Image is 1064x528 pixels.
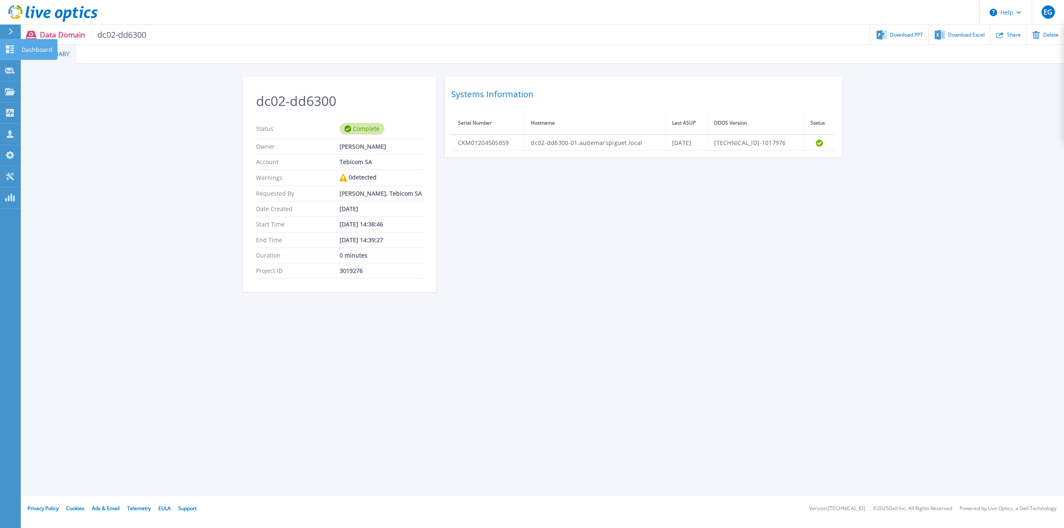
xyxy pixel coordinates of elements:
[178,505,197,512] a: Support
[256,174,340,182] p: Warnings
[340,206,423,212] div: [DATE]
[451,135,524,151] td: CKM01204505859
[27,505,59,512] a: Privacy Policy
[127,505,151,512] a: Telemetry
[256,123,340,135] p: Status
[92,505,120,512] a: Ads & Email
[340,221,423,228] div: [DATE] 14:38:46
[340,268,423,274] div: 3019276
[256,237,340,243] p: End Time
[256,252,340,259] p: Duration
[890,32,923,37] span: Download PPT
[256,206,340,212] p: Date Created
[340,159,423,165] div: Tebicom SA
[340,123,384,135] div: Complete
[665,112,707,135] th: Last ASUP
[92,30,147,39] span: dc02-dd6300
[451,87,835,102] h2: Systems Information
[451,112,524,135] th: Serial Number
[524,135,665,151] td: dc02-dd6300-01.audemarspiguet.local
[1043,32,1059,37] span: Delete
[803,112,835,135] th: Status
[340,174,423,182] div: 0 detected
[873,506,952,511] li: © 2025 Dell Inc. All Rights Reserved
[1044,9,1052,15] span: EG
[960,506,1057,511] li: Powered by Live Optics, a Dell Technology
[340,252,423,259] div: 0 minutes
[256,93,423,109] h2: dc02-dd6300
[809,506,865,511] li: Version: [TECHNICAL_ID]
[66,505,84,512] a: Cookies
[340,237,423,243] div: [DATE] 14:39:27
[256,143,340,150] p: Owner
[707,112,804,135] th: DDOS Version
[256,221,340,228] p: Start Time
[256,268,340,274] p: Project ID
[948,32,985,37] span: Download Excel
[665,135,707,151] td: [DATE]
[524,112,665,135] th: Hostname
[340,143,423,150] div: [PERSON_NAME]
[256,190,340,197] p: Requested By
[158,505,171,512] a: EULA
[1007,32,1021,37] span: Share
[22,39,52,61] p: Dashboard
[340,190,423,197] div: [PERSON_NAME], Tebicom SA
[40,30,147,39] p: Data Domain
[707,135,804,151] td: [TECHNICAL_ID]-1017976
[256,159,340,165] p: Account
